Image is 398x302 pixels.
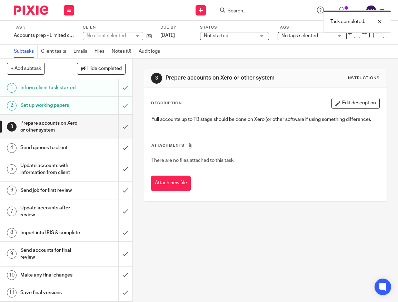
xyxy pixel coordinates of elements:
h1: Send queries to client [20,143,81,153]
div: 9 [7,249,17,259]
a: Subtasks [14,45,38,58]
div: 8 [7,228,17,238]
h1: Make any final changes [20,270,81,280]
button: + Add subtask [7,63,45,74]
h1: Inform client task started [20,83,81,93]
button: Hide completed [77,63,126,74]
span: No tags selected [281,33,318,38]
button: Edit description [331,98,380,109]
label: Task [14,25,74,30]
button: Attach new file [151,176,191,191]
a: Client tasks [41,45,70,58]
p: Task completed. [330,18,365,25]
h1: Prepare accounts on Xero or other system [20,118,81,136]
a: Audit logs [139,45,163,58]
h1: Import into IRIS & complete [20,228,81,238]
div: 3 [7,122,17,132]
label: Client [83,25,152,30]
span: Not started [204,33,228,38]
span: Hide completed [87,66,122,72]
h1: Prepare accounts on Xero or other system [166,74,280,82]
div: 5 [7,164,17,174]
label: Due by [160,25,191,30]
img: Pixie [14,6,48,15]
div: 4 [7,143,17,153]
p: Full accounts up to TB stage should be done on Xero (or other software if using something differe... [151,116,379,123]
div: 10 [7,270,17,280]
h1: Save final versions [20,288,81,298]
a: Emails [73,45,91,58]
h1: Send accounts for final review [20,245,81,263]
div: 3 [151,73,162,84]
div: Accounts prep - Limited companies [14,32,74,39]
h1: Update accounts after review [20,203,81,220]
div: 7 [7,207,17,216]
div: 2 [7,101,17,111]
span: Attachments [151,144,185,147]
div: 11 [7,288,17,298]
h1: Set up working papers [20,100,81,111]
span: [DATE] [160,33,175,38]
p: Description [151,101,182,106]
img: svg%3E [366,5,377,16]
a: Files [94,45,108,58]
span: There are no files attached to this task. [151,158,235,163]
div: Instructions [347,75,380,81]
a: Notes (0) [112,45,135,58]
h1: Send job for first review [20,185,81,196]
div: 6 [7,186,17,195]
div: No client selected [87,32,131,39]
h1: Update accounts with information from client [20,160,81,178]
div: 1 [7,83,17,93]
